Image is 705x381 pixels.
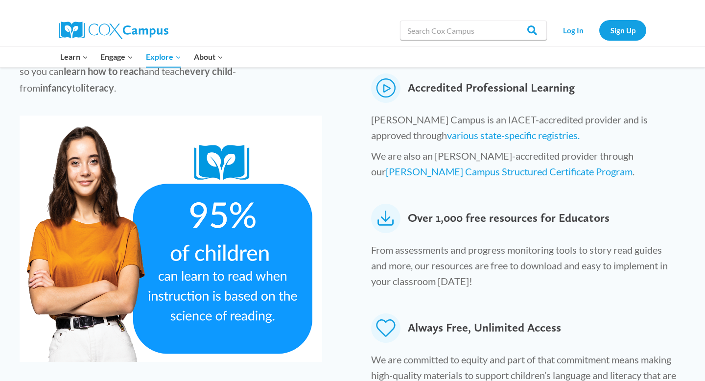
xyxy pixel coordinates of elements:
[447,129,580,141] a: various state-specific registries.
[386,166,633,177] a: [PERSON_NAME] Campus Structured Certificate Program
[371,242,679,294] p: From assessments and progress monitoring tools to story read guides and more, our resources are f...
[552,20,594,40] a: Log In
[599,20,646,40] a: Sign Up
[140,47,188,67] button: Child menu of Explore
[54,47,94,67] button: Child menu of Learn
[400,21,547,40] input: Search Cox Campus
[54,47,229,67] nav: Primary Navigation
[20,116,322,362] img: Frame 13 (1)
[94,47,140,67] button: Child menu of Engage
[59,22,168,39] img: Cox Campus
[64,65,144,77] strong: learn how to reach
[20,48,318,94] span: Here, immediately and come to life so you can and teach - from to .
[81,82,114,94] strong: literacy
[552,20,646,40] nav: Secondary Navigation
[408,204,610,233] span: Over 1,000 free resources for Educators
[371,148,679,184] p: We are also an [PERSON_NAME]-accredited provider through our .
[408,313,561,343] span: Always Free, Unlimited Access
[185,65,233,77] strong: every child
[188,47,230,67] button: Child menu of About
[371,112,679,148] p: [PERSON_NAME] Campus is an IACET-accredited provider and is approved through
[40,82,72,94] strong: infancy
[408,73,575,103] span: Accredited Professional Learning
